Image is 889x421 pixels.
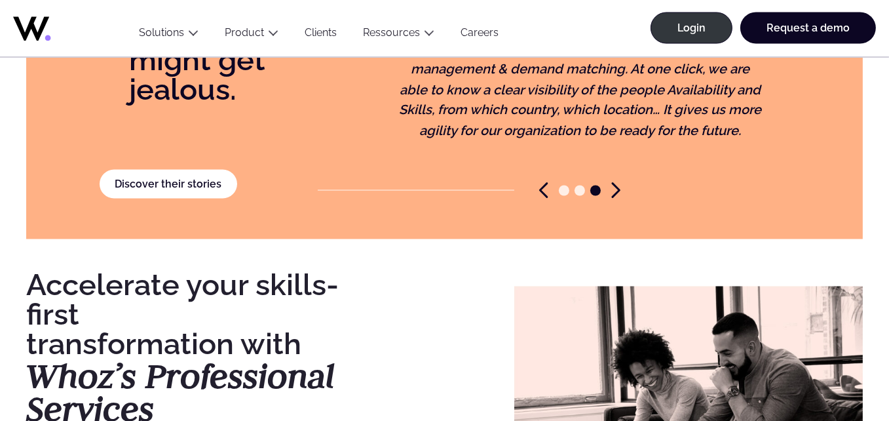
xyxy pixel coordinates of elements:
[740,12,876,44] a: Request a demo
[292,26,350,44] a: Clients
[611,182,620,199] span: Next slide
[26,327,301,362] strong: transformation with
[559,186,569,196] span: Go to slide 1
[100,170,237,199] a: Discover their stories
[447,26,512,44] a: Careers
[350,26,447,44] button: Ressources
[539,182,548,199] span: Previous slide
[225,26,264,39] a: Product
[383,39,776,142] p: Whoz brings new age technology in terms of AI-built skill management & demand matching. At one cl...
[363,26,420,39] a: Ressources
[803,334,871,403] iframe: Chatbot
[26,268,339,332] strong: Accelerate your skills-first
[126,26,212,44] button: Solutions
[590,186,601,196] span: Go to slide 3
[575,186,585,196] span: Go to slide 2
[212,26,292,44] button: Product
[651,12,732,44] a: Login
